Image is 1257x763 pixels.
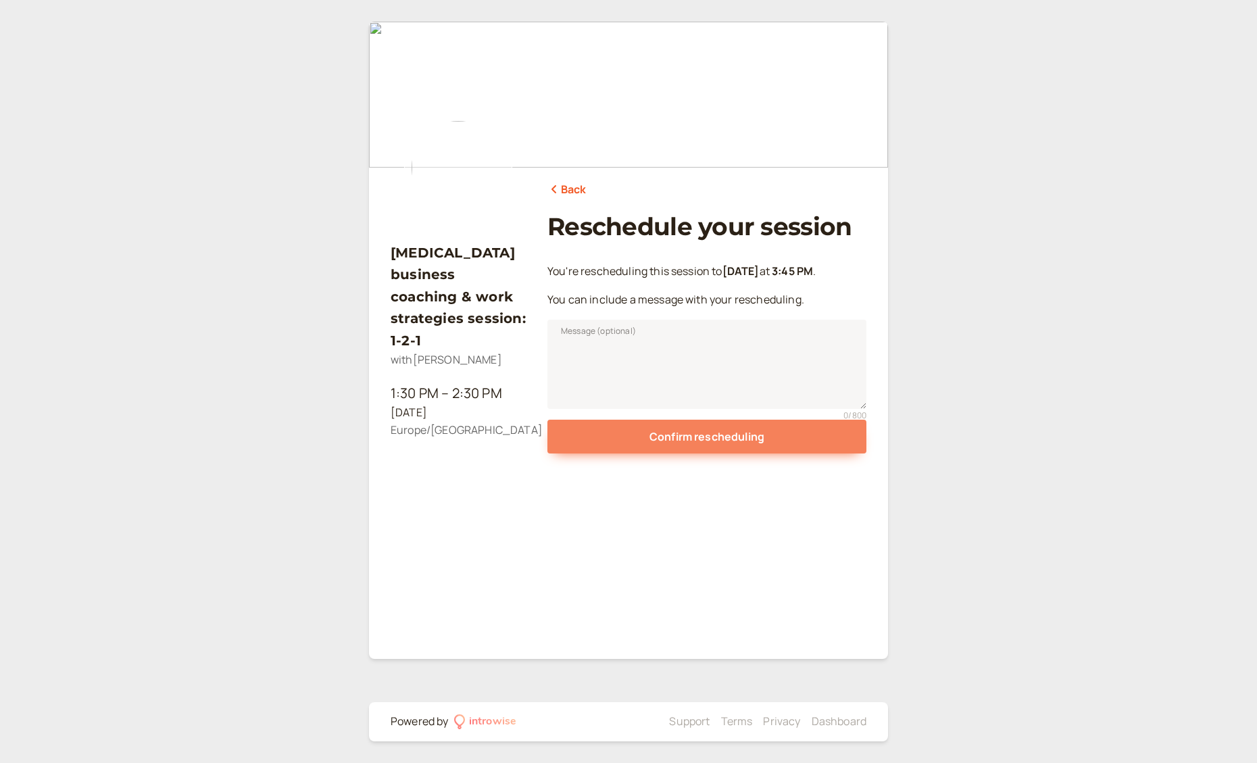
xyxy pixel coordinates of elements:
[772,264,813,278] b: 3:45 PM
[547,320,866,409] textarea: Message (optional)
[547,212,866,241] h1: Reschedule your session
[391,404,526,422] div: [DATE]
[669,714,710,729] a: Support
[722,264,760,278] b: [DATE]
[763,714,800,729] a: Privacy
[547,420,866,453] button: Confirm rescheduling
[469,713,516,731] div: introwise
[454,713,517,731] a: introwise
[547,280,866,309] div: You can include a message with your rescheduling.
[391,383,526,404] div: 1:30 PM – 2:30 PM
[721,714,753,729] a: Terms
[812,714,866,729] a: Dashboard
[391,713,449,731] div: Powered by
[391,352,502,367] span: with [PERSON_NAME]
[547,252,866,280] div: You're rescheduling this session to at .
[547,181,587,199] a: Back
[561,324,636,338] span: Message (optional)
[391,422,526,439] div: Europe/[GEOGRAPHIC_DATA]
[391,242,526,351] h3: [MEDICAL_DATA] business coaching & work strategies session: 1-2-1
